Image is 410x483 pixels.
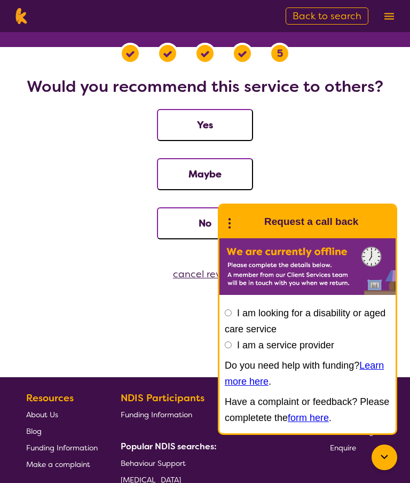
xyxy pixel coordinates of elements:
a: Blog [26,423,98,439]
h2: Would you recommend this service to others? [13,77,397,96]
span: Make a complaint [26,459,90,469]
b: NDIS Participants [121,392,204,404]
a: Funding Information [121,406,212,423]
button: Maybe [157,158,253,190]
span: Back to search [293,10,361,22]
span: Behaviour Support [121,458,186,468]
a: Back to search [286,7,368,25]
p: Do you need help with funding? . [225,357,390,389]
label: I am a service provider [237,340,334,350]
button: Yes [157,109,253,141]
a: Behaviour Support [121,455,212,471]
img: Karista offline chat form to request call back [219,238,396,295]
span: About Us [26,410,58,419]
span: 5 [277,45,283,61]
label: I am looking for a disability or aged care service [225,308,385,334]
b: Popular NDIS searches: [121,441,217,452]
span: Funding Information [121,410,192,419]
a: Funding Information [26,439,98,456]
p: Have a complaint or feedback? Please completete the . [225,394,390,426]
img: menu [384,13,394,20]
span: Blog [26,426,42,436]
b: Resources [26,392,74,404]
a: About Us [26,406,98,423]
a: Make a complaint [26,456,98,472]
img: Karista logo [13,8,29,24]
img: Karista [236,211,258,232]
button: No [157,207,253,239]
h1: Request a call back [264,214,358,230]
a: form here [288,412,329,423]
a: Enquire [330,439,380,456]
span: Funding Information [26,443,98,453]
span: Enquire [330,443,356,453]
